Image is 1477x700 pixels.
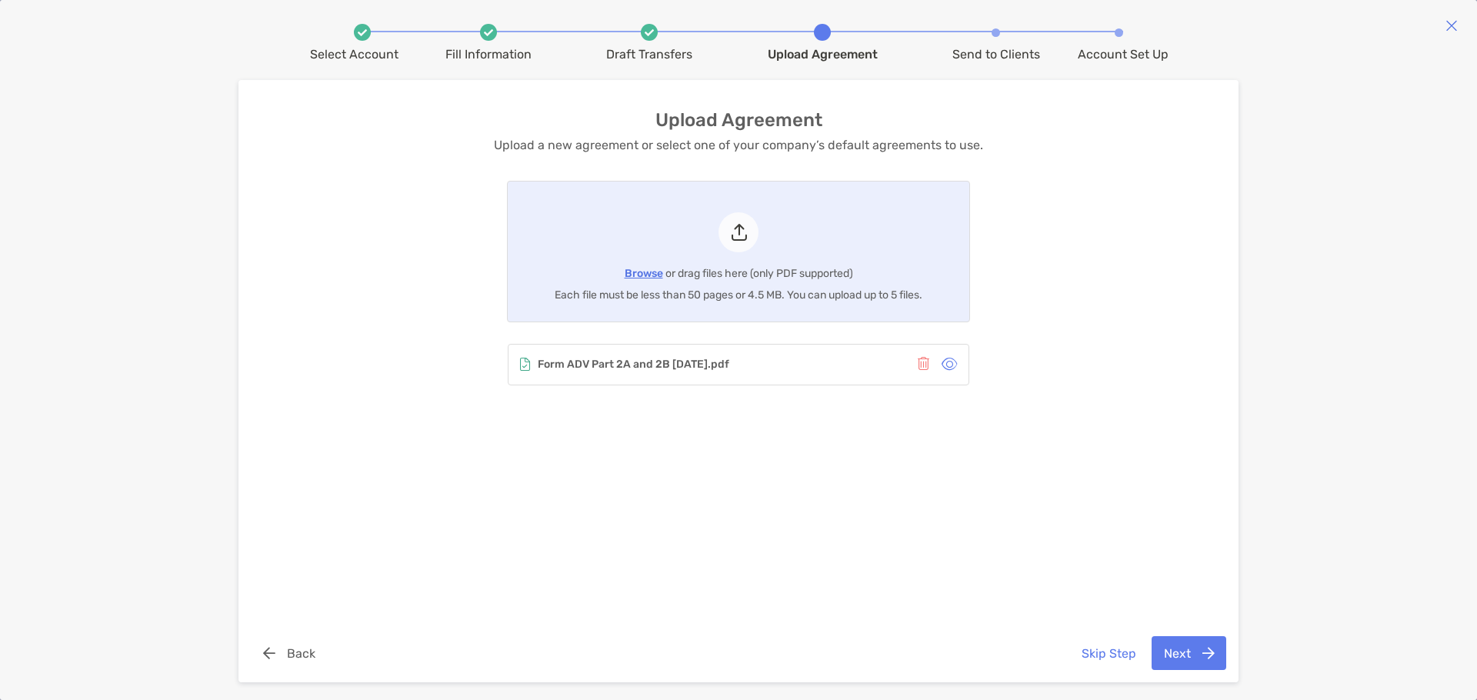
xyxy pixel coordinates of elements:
[445,47,532,62] div: Fill Information
[1445,19,1458,32] img: close modal
[952,47,1040,62] div: Send to Clients
[494,135,983,155] p: Upload a new agreement or select one of your company’s default agreements to use.
[1152,636,1226,670] button: Next
[625,267,663,280] span: Browse
[310,47,398,62] div: Select Account
[768,47,878,62] div: Upload Agreement
[645,29,654,36] img: white check
[1078,47,1169,62] div: Account Set Up
[538,358,729,371] p: Form ADV Part 2A and 2B [DATE].pdf
[555,288,922,302] span: Each file must be less than 50 pages or 4.5 MB. You can upload up to 5 files.
[263,647,275,659] img: button icon
[665,267,853,280] span: or drag files here (only PDF supported)
[606,47,692,62] div: Draft Transfers
[1202,647,1215,659] img: button icon
[655,111,822,129] h3: Upload Agreement
[1069,636,1148,670] button: Skip Step
[358,29,367,36] img: white check
[251,636,327,670] button: Back
[484,29,493,36] img: white check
